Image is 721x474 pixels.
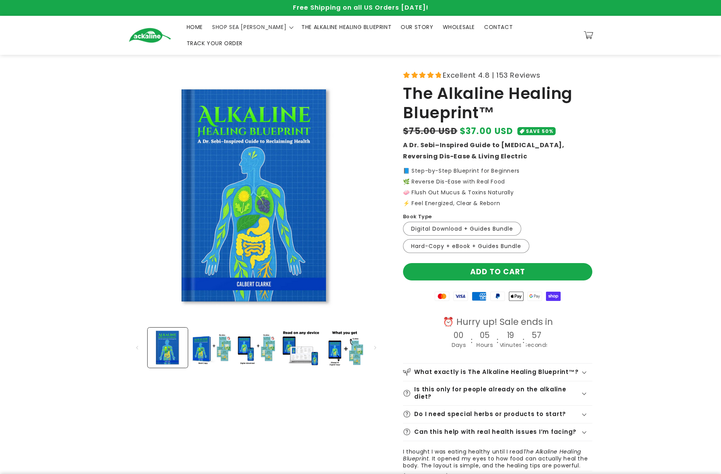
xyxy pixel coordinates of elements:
[414,386,580,400] h2: Is this only for people already on the alkaline diet?
[403,263,592,280] button: Add to cart
[403,213,432,221] label: Book Type
[403,222,521,236] label: Digital Download + Guides Bundle
[297,19,396,35] a: THE ALKALINE HEALING BLUEPRINT
[524,340,549,351] div: Seconds
[414,411,566,418] h2: Do I need special herbs or products to start?
[403,381,592,405] summary: Is this only for people already on the alkaline diet?
[236,328,276,368] button: Load image 3 in gallery view
[443,24,475,31] span: WHOLESALE
[507,331,514,340] h4: 19
[129,339,146,356] button: Slide left
[148,328,188,368] button: Load image 1 in gallery view
[187,40,243,47] span: TRACK YOUR ORDER
[129,28,171,43] img: Ackaline
[429,316,566,328] div: ⏰ Hurry up! Sale ends in
[438,19,480,35] a: WHOLESALE
[403,84,592,123] h1: The Alkaline Healing Blueprint™
[192,328,232,368] button: Load image 2 in gallery view
[367,339,384,356] button: Slide right
[293,3,429,12] span: Free Shipping on all US Orders [DATE]!
[460,125,514,138] span: $37.00 USD
[452,340,466,351] div: Days
[403,239,529,253] label: Hard-Copy + eBook + Guides Bundle
[443,69,540,82] span: Excellent 4.8 | 153 Reviews
[532,331,541,340] h4: 57
[207,19,297,35] summary: SHOP SEA [PERSON_NAME]
[484,24,513,31] span: CONTACT
[182,19,207,35] a: HOME
[403,364,592,381] summary: What exactly is The Alkaline Healing Blueprint™?
[403,125,457,138] s: $75.00 USD
[480,19,517,35] a: CONTACT
[480,331,490,340] h4: 05
[522,333,525,349] div: :
[280,328,320,368] button: Load image 4 in gallery view
[471,333,473,349] div: :
[301,24,391,31] span: THE ALKALINE HEALING BLUEPRINT
[414,369,578,376] h2: What exactly is The Alkaline Healing Blueprint™?
[212,24,286,31] span: SHOP SEA [PERSON_NAME]
[497,333,499,349] div: :
[454,331,464,340] h4: 00
[499,340,522,351] div: Minutes
[414,428,576,436] h2: Can this help with real health issues I’m facing?
[129,69,384,370] media-gallery: Gallery Viewer
[476,340,493,351] div: Hours
[187,24,203,31] span: HOME
[526,127,553,135] span: SAVE 50%
[403,406,592,423] summary: Do I need special herbs or products to start?
[403,141,564,161] strong: A Dr. Sebi–Inspired Guide to [MEDICAL_DATA], Reversing Dis-Ease & Living Electric
[182,35,248,51] a: TRACK YOUR ORDER
[403,168,592,206] p: 📘 Step-by-Step Blueprint for Beginners 🌿 Reverse Dis-Ease with Real Food 🧼 Flush Out Mucus & Toxi...
[401,24,433,31] span: OUR STORY
[325,328,365,368] button: Load image 5 in gallery view
[396,19,438,35] a: OUR STORY
[403,423,592,441] summary: Can this help with real health issues I’m facing?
